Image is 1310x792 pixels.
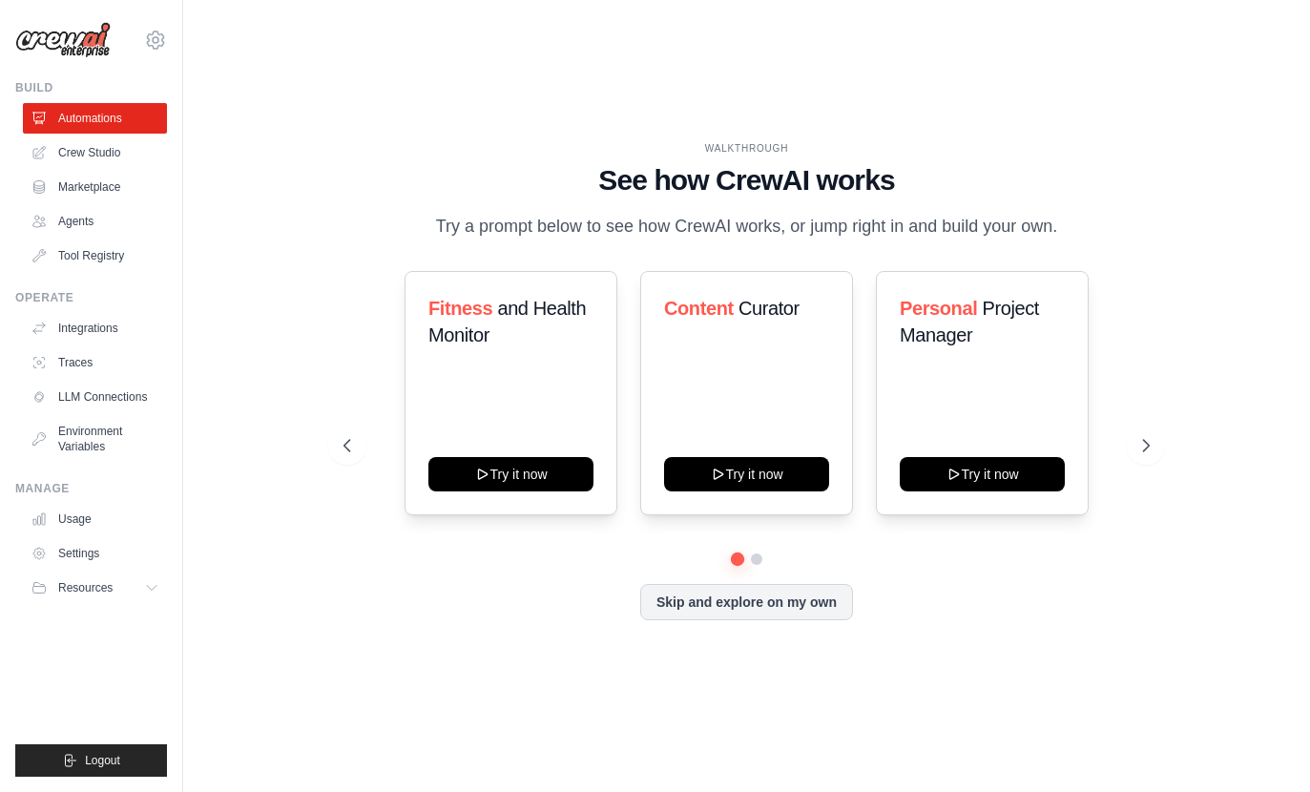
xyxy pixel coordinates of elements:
a: Tool Registry [23,240,167,271]
a: Usage [23,504,167,534]
span: Logout [85,753,120,768]
a: Integrations [23,313,167,344]
button: Skip and explore on my own [640,584,853,620]
button: Logout [15,744,167,777]
button: Try it now [664,457,829,491]
h1: See how CrewAI works [343,163,1151,198]
a: Automations [23,103,167,134]
span: Resources [58,580,113,595]
div: Operate [15,290,167,305]
a: Crew Studio [23,137,167,168]
span: and Health Monitor [428,298,586,345]
span: Personal [900,298,977,319]
button: Try it now [428,457,593,491]
a: LLM Connections [23,382,167,412]
img: Logo [15,22,111,58]
div: WALKTHROUGH [343,141,1151,156]
span: Content [664,298,734,319]
a: Environment Variables [23,416,167,462]
a: Marketplace [23,172,167,202]
a: Settings [23,538,167,569]
p: Try a prompt below to see how CrewAI works, or jump right in and build your own. [426,213,1068,240]
button: Try it now [900,457,1065,491]
button: Resources [23,573,167,603]
a: Agents [23,206,167,237]
span: Curator [738,298,800,319]
a: Traces [23,347,167,378]
div: Build [15,80,167,95]
span: Fitness [428,298,492,319]
div: Manage [15,481,167,496]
